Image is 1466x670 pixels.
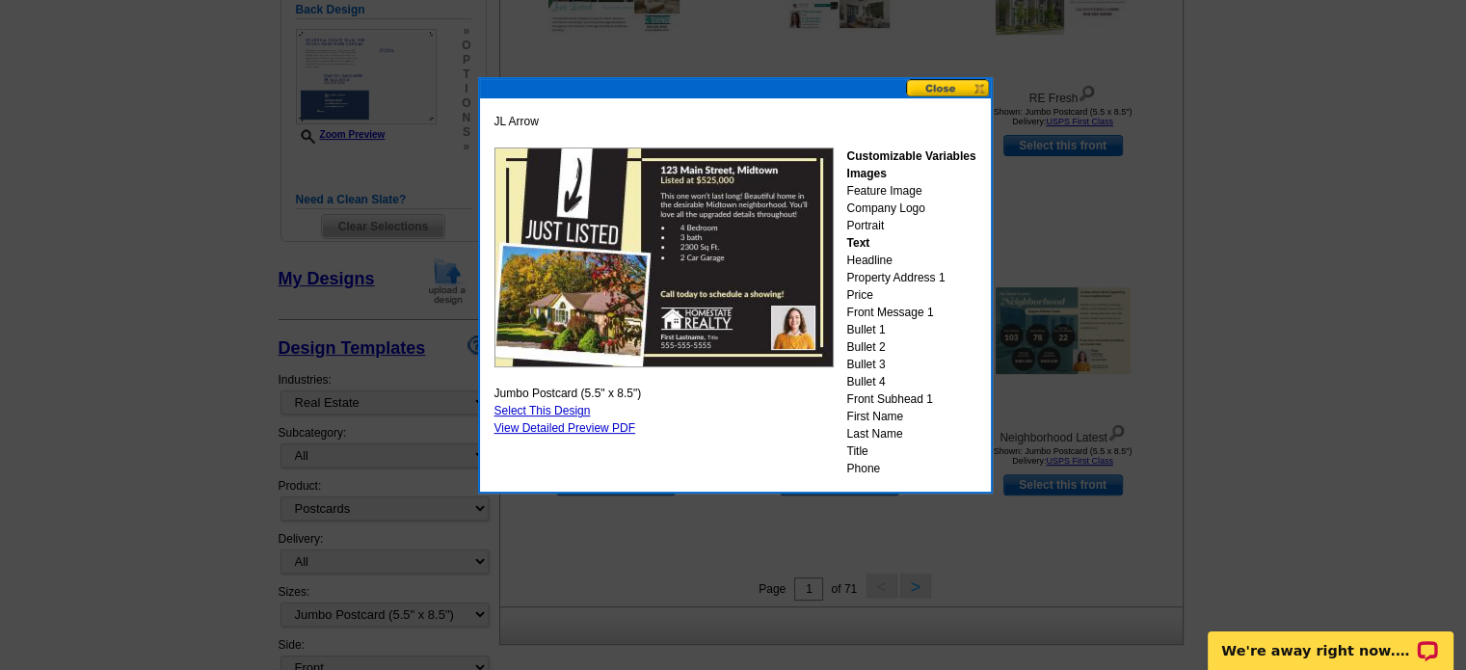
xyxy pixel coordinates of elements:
span: Jumbo Postcard (5.5" x 8.5") [494,385,642,402]
strong: Images [846,167,886,180]
div: Feature Image Company Logo Portrait Headline Property Address 1 Price Front Message 1 Bullet 1 Bu... [846,147,975,477]
strong: Customizable Variables [846,149,975,163]
span: JL Arrow [494,113,539,130]
img: GENREPJF_JL_Arrow_Sample.jpg [494,147,834,367]
iframe: LiveChat chat widget [1195,609,1466,670]
strong: Text [846,236,869,250]
a: View Detailed Preview PDF [494,421,636,435]
a: Select This Design [494,404,591,417]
